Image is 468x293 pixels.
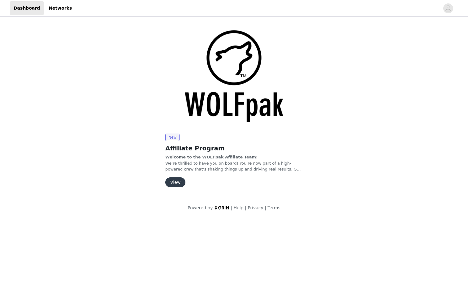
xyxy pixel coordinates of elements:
[165,134,180,141] span: New
[165,144,303,153] h2: Affiliate Program
[234,205,244,210] a: Help
[188,205,213,210] span: Powered by
[165,25,303,129] img: WOLFpak
[245,205,246,210] span: |
[10,1,44,15] a: Dashboard
[248,205,263,210] a: Privacy
[165,177,185,187] button: View
[267,205,280,210] a: Terms
[165,154,303,172] p: We’re thrilled to have you on board! You’re now part of a high-powered crew that’s shaking things...
[231,205,232,210] span: |
[165,180,185,185] a: View
[445,3,451,13] div: avatar
[214,206,230,210] img: logo
[165,155,258,159] strong: Welcome to the WOLFpak Affiliate Team!
[265,205,266,210] span: |
[45,1,76,15] a: Networks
